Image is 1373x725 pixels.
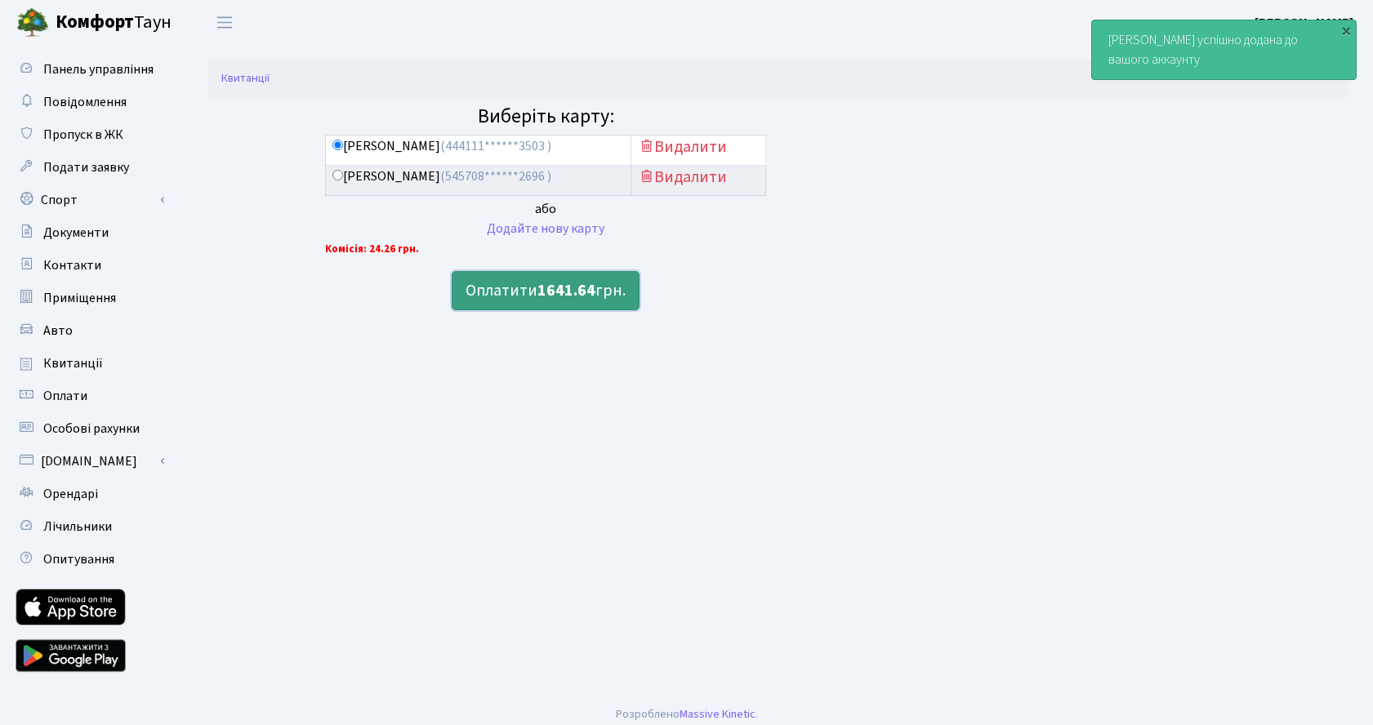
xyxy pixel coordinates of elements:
[1255,13,1353,33] a: [PERSON_NAME]
[1255,14,1353,32] b: [PERSON_NAME]
[8,249,172,282] a: Контакти
[43,158,129,176] span: Подати заявку
[43,289,116,307] span: Приміщення
[325,199,766,219] div: або
[680,705,756,723] a: Massive Kinetic
[43,93,127,111] span: Повідомлення
[325,242,419,256] b: Комісія: 24.26 грн.
[325,219,766,238] div: Додайте нову карту
[43,60,154,78] span: Панель управління
[8,151,172,184] a: Подати заявку
[43,420,140,438] span: Особові рахунки
[325,105,766,129] h4: Виберіть карту:
[8,412,172,445] a: Особові рахунки
[8,53,172,86] a: Панель управління
[8,86,172,118] a: Повідомлення
[537,279,595,302] b: 1641.64
[56,9,172,37] span: Таун
[332,137,551,156] label: [PERSON_NAME]
[8,510,172,543] a: Лічильники
[8,184,172,216] a: Спорт
[452,271,640,310] button: Оплатити1641.64грн.
[43,354,103,372] span: Квитанції
[43,387,87,405] span: Оплати
[8,216,172,249] a: Документи
[8,543,172,576] a: Опитування
[8,118,172,151] a: Пропуск в ЖК
[638,167,759,187] h5: Видалити
[1338,22,1354,38] div: ×
[1092,20,1356,79] div: [PERSON_NAME] успішно додана до вашого аккаунту
[8,347,172,380] a: Квитанції
[221,69,270,87] a: Квитанції
[43,485,98,503] span: Орендарі
[8,445,172,478] a: [DOMAIN_NAME]
[8,314,172,347] a: Авто
[616,705,758,723] div: Розроблено .
[43,256,101,274] span: Контакти
[16,7,49,39] img: logo.png
[43,550,114,568] span: Опитування
[8,478,172,510] a: Орендарі
[638,137,759,157] h5: Видалити
[204,9,245,36] button: Переключити навігацію
[8,282,172,314] a: Приміщення
[43,126,123,144] span: Пропуск в ЖК
[56,9,134,35] b: Комфорт
[332,167,551,186] label: [PERSON_NAME]
[332,170,343,180] input: [PERSON_NAME](545708******2696 )
[332,140,343,150] input: [PERSON_NAME](444111******3503 )
[8,380,172,412] a: Оплати
[43,518,112,536] span: Лічильники
[43,224,109,242] span: Документи
[43,322,73,340] span: Авто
